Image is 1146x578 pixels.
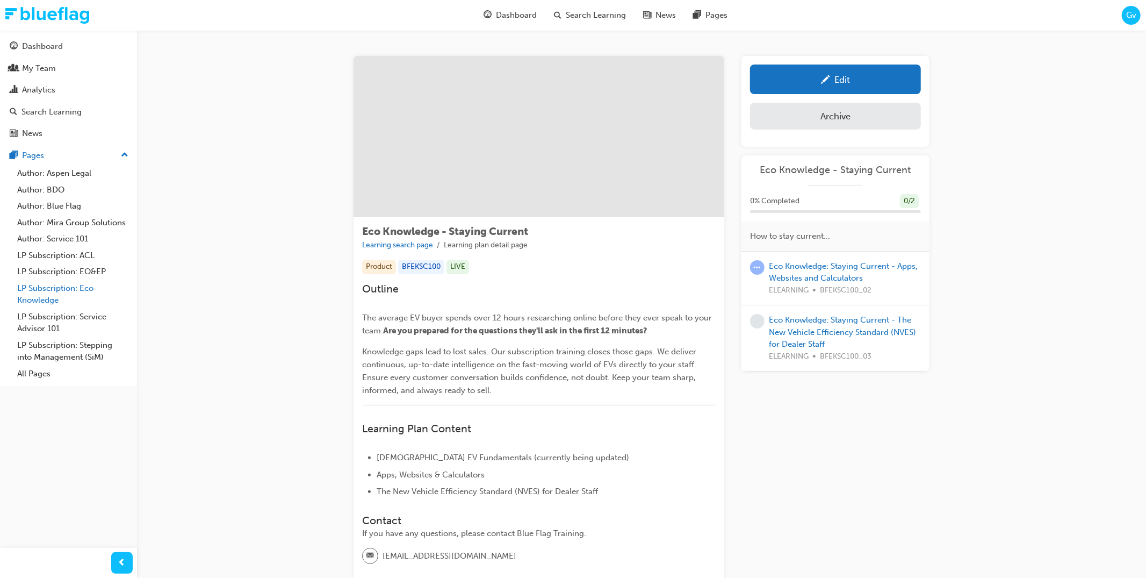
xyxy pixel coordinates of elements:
[769,261,918,283] a: Eco Knowledge: Staying Current - Apps, Websites and Calculators
[693,9,701,22] span: pages-icon
[13,366,133,382] a: All Pages
[362,515,716,527] h3: Contact
[22,127,42,140] div: News
[475,4,545,26] a: guage-iconDashboard
[750,103,921,130] button: Archive
[4,124,133,144] a: News
[22,40,63,53] div: Dashboard
[10,129,18,139] span: news-icon
[118,556,126,570] span: prev-icon
[13,309,133,337] a: LP Subscription: Service Advisor 101
[10,151,18,161] span: pages-icon
[821,75,830,86] span: pencil-icon
[4,102,133,122] a: Search Learning
[750,314,765,329] span: learningRecordVerb_NONE-icon
[362,283,399,295] span: Outline
[22,62,56,75] div: My Team
[362,527,716,540] div: If you have any questions, please contact Blue Flag Training.
[446,260,469,274] div: LIVE
[362,240,433,249] a: Learning search page
[13,215,133,231] a: Author: Mira Group Solutions
[362,225,528,238] span: Eco Knowledge - Staying Current
[362,423,471,435] span: Learning Plan Content
[362,313,714,336] span: The average EV buyer spends over 12 hours researching online before they ever speak to your team.
[10,64,18,74] span: people-icon
[769,351,809,363] span: ELEARNING
[684,4,736,26] a: pages-iconPages
[22,149,44,162] div: Pages
[1126,9,1136,22] span: Gv
[5,7,89,24] img: Trak
[496,9,537,22] span: Dashboard
[13,263,133,280] a: LP Subscription: EO&EP
[4,146,133,166] button: Pages
[545,4,635,26] a: search-iconSearch Learning
[769,284,809,297] span: ELEARNING
[10,85,18,95] span: chart-icon
[13,231,133,247] a: Author: Service 101
[4,59,133,79] a: My Team
[554,9,561,22] span: search-icon
[377,487,598,496] span: The New Vehicle Efficiency Standard (NVES) for Dealer Staff
[383,550,516,562] span: [EMAIL_ADDRESS][DOMAIN_NAME]
[1122,6,1141,25] button: Gv
[362,260,396,274] div: Product
[10,42,18,52] span: guage-icon
[820,284,871,297] span: BFEKSC100_02
[705,9,727,22] span: Pages
[834,74,850,85] div: Edit
[655,9,676,22] span: News
[13,247,133,264] a: LP Subscription: ACL
[635,4,684,26] a: news-iconNews
[10,108,17,117] span: search-icon
[4,80,133,100] a: Analytics
[643,9,651,22] span: news-icon
[750,260,765,275] span: learningRecordVerb_ATTEMPT-icon
[900,194,919,209] div: 0 / 2
[444,239,528,252] li: Learning plan detail page
[566,9,626,22] span: Search Learning
[21,106,82,118] div: Search Learning
[750,65,921,94] a: Edit
[4,37,133,56] a: Dashboard
[383,326,647,336] span: Are you prepared for the questions they'll ask in the first 12 minutes?
[820,351,871,363] span: BFEKSC100_03
[377,470,485,480] span: Apps, Websites & Calculators
[750,195,799,208] span: 0 % Completed
[13,280,133,309] a: LP Subscription: Eco Knowledge
[121,148,128,162] span: up-icon
[22,84,55,96] div: Analytics
[13,182,133,198] a: Author: BDO
[13,337,133,366] a: LP Subscription: Stepping into Management (SiM)
[13,165,133,182] a: Author: Aspen Legal
[769,315,916,349] a: Eco Knowledge: Staying Current - The New Vehicle Efficiency Standard (NVES) for Dealer Staff
[366,549,374,563] span: email-icon
[398,260,444,274] div: BFEKSC100
[484,9,492,22] span: guage-icon
[750,230,830,242] span: How to stay current...
[13,198,133,215] a: Author: Blue Flag
[4,34,133,146] button: DashboardMy TeamAnalyticsSearch LearningNews
[820,111,851,122] div: Archive
[377,453,629,462] span: [DEMOGRAPHIC_DATA] EV Fundamentals (currently being updated)
[750,164,921,176] a: Eco Knowledge - Staying Current
[362,347,698,395] span: Knowledge gaps lead to lost sales. Our subscription training closes those gaps. We deliver contin...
